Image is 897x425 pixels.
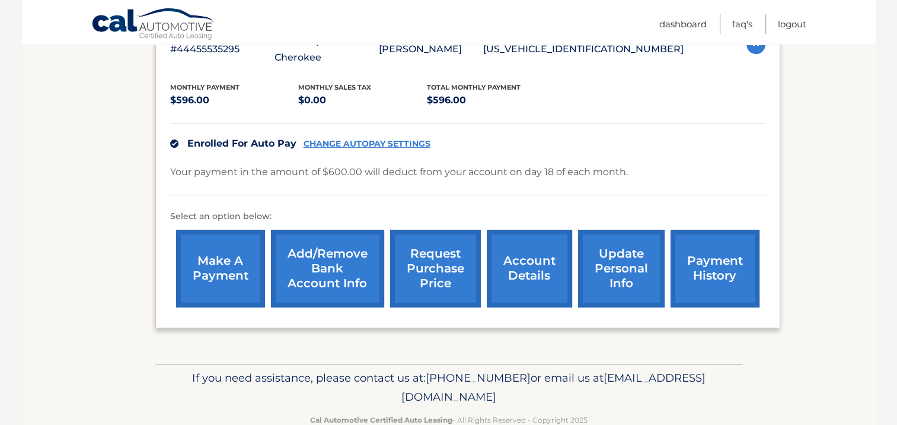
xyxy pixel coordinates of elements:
p: $596.00 [170,92,299,109]
p: 2023 Jeep Grand Cherokee [274,33,379,66]
a: payment history [671,230,759,307]
a: update personal info [578,230,665,307]
p: $596.00 [427,92,556,109]
p: Your payment in the amount of $600.00 will deduct from your account on day 18 of each month. [170,164,628,180]
a: account details [487,230,572,307]
strong: Cal Automotive Certified Auto Leasing [310,416,452,424]
p: [US_VEHICLE_IDENTIFICATION_NUMBER] [483,41,684,58]
p: [PERSON_NAME] [379,41,483,58]
p: #44455535295 [170,41,274,58]
a: Dashboard [659,14,707,34]
a: CHANGE AUTOPAY SETTINGS [304,139,430,149]
p: If you need assistance, please contact us at: or email us at [163,369,735,407]
a: Cal Automotive [91,8,216,42]
span: Enrolled For Auto Pay [187,138,296,149]
span: Total Monthly Payment [427,83,521,91]
span: Monthly sales Tax [298,83,371,91]
a: make a payment [176,230,265,307]
p: $0.00 [298,92,427,109]
a: request purchase price [390,230,481,307]
a: Add/Remove bank account info [271,230,384,307]
p: Select an option below: [170,210,765,224]
img: check.svg [170,139,178,148]
span: [PHONE_NUMBER] [426,371,531,385]
a: FAQ's [732,14,752,34]
span: Monthly Payment [170,83,240,91]
a: Logout [778,14,806,34]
